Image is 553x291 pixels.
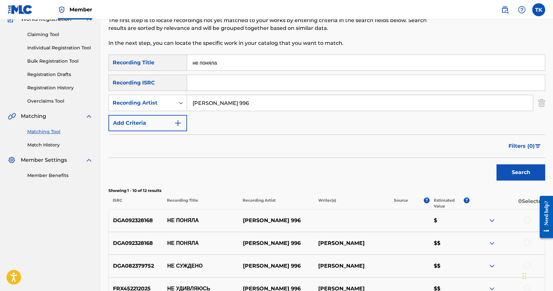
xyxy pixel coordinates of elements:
[163,239,239,247] p: НЕ ПОНЯЛА
[108,55,545,184] form: Search Form
[498,3,511,16] a: Public Search
[521,260,553,291] div: Виджет чата
[238,262,314,270] p: [PERSON_NAME] 996
[496,164,545,181] button: Search
[429,217,469,224] p: $
[470,197,545,209] p: 0 Selected
[108,197,163,209] p: ISRC
[109,217,163,224] p: DGA092328168
[8,112,16,120] img: Matching
[518,6,526,14] img: help
[163,217,239,224] p: НЕ ПОНЯЛА
[429,239,469,247] p: $$
[535,144,541,148] img: filter
[27,142,93,148] a: Match History
[434,197,464,209] p: Estimated Value
[314,197,390,209] p: Writer(s)
[163,197,238,209] p: Recording Title
[21,112,46,120] span: Matching
[314,239,390,247] p: [PERSON_NAME]
[109,239,163,247] p: DGA092328168
[27,31,93,38] a: Claiming Tool
[538,95,545,111] img: Delete Criterion
[521,260,553,291] iframe: Chat Widget
[532,3,545,16] div: User Menu
[515,3,528,16] div: Help
[108,39,445,47] p: In the next step, you can locate the specific work in your catalog that you want to match.
[27,172,93,179] a: Member Benefits
[424,197,430,203] span: ?
[58,6,66,14] img: Top Rightsholder
[113,99,171,107] div: Recording Artist
[501,6,509,14] img: search
[109,262,163,270] p: DGA082379752
[238,217,314,224] p: [PERSON_NAME] 996
[108,115,187,131] button: Add Criteria
[108,188,545,194] p: Showing 1 - 10 of 12 results
[429,262,469,270] p: $$
[464,197,470,203] span: ?
[488,239,496,247] img: expand
[488,217,496,224] img: expand
[85,156,93,164] img: expand
[488,262,496,270] img: expand
[394,197,408,209] p: Source
[21,156,67,164] span: Member Settings
[27,71,93,78] a: Registration Drafts
[522,266,526,286] div: Перетащить
[108,17,445,32] p: The first step is to locate recordings not yet matched to your works by entering criteria in the ...
[8,5,33,14] img: MLC Logo
[27,58,93,65] a: Bulk Registration Tool
[314,262,390,270] p: [PERSON_NAME]
[238,239,314,247] p: [PERSON_NAME] 996
[505,138,545,154] button: Filters (0)
[535,191,553,243] iframe: Resource Center
[27,84,93,91] a: Registration History
[27,128,93,135] a: Matching Tool
[8,156,16,164] img: Member Settings
[509,142,535,150] span: Filters ( 0 )
[27,98,93,105] a: Overclaims Tool
[69,6,92,13] span: Member
[85,112,93,120] img: expand
[27,44,93,51] a: Individual Registration Tool
[163,262,239,270] p: НЕ СУЖДЕНО
[238,197,314,209] p: Recording Artist
[174,119,182,127] img: 9d2ae6d4665cec9f34b9.svg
